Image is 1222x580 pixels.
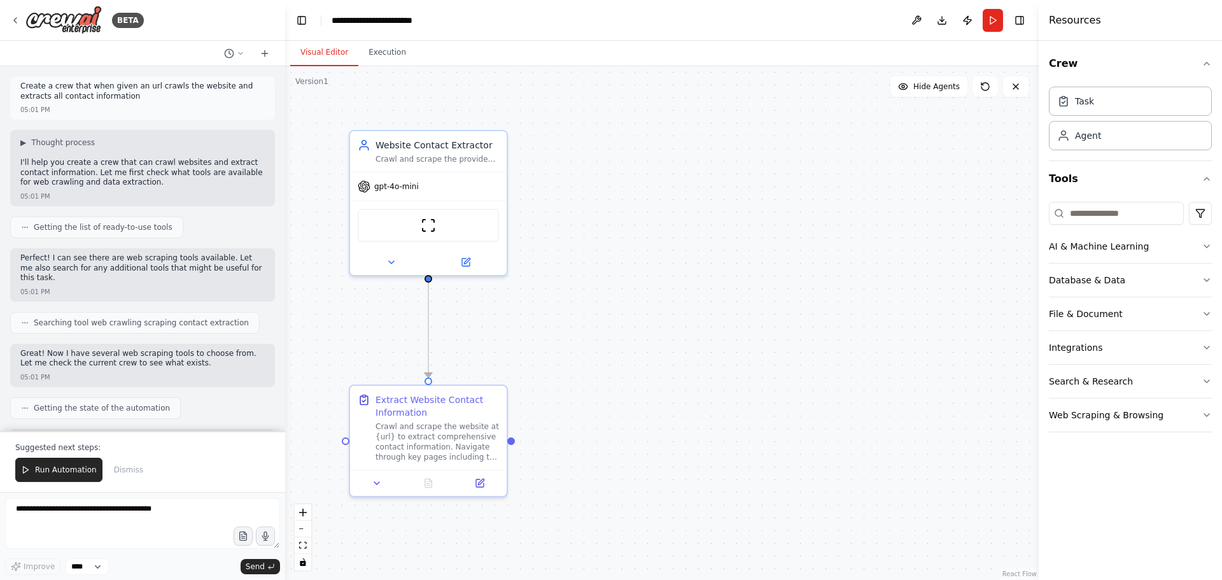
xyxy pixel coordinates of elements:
[1049,274,1125,286] div: Database & Data
[20,81,265,101] p: Create a crew that when given an url crawls the website and extracts all contact information
[1049,81,1212,160] div: Crew
[374,181,419,192] span: gpt-4o-mini
[1049,230,1212,263] button: AI & Machine Learning
[1002,570,1037,577] a: React Flow attribution
[295,554,311,570] button: toggle interactivity
[295,504,311,521] button: zoom in
[1049,409,1163,421] div: Web Scraping & Browsing
[112,13,144,28] div: BETA
[402,476,456,491] button: No output available
[332,14,412,27] nav: breadcrumb
[458,476,502,491] button: Open in side panel
[295,76,328,87] div: Version 1
[293,11,311,29] button: Hide left sidebar
[241,559,280,574] button: Send
[35,465,97,475] span: Run Automation
[1049,331,1212,364] button: Integrations
[234,527,253,546] button: Upload files
[1049,365,1212,398] button: Search & Research
[376,393,499,419] div: Extract Website Contact Information
[114,465,143,475] span: Dismiss
[376,139,499,152] div: Website Contact Extractor
[20,253,265,283] p: Perfect! I can see there are web scraping tools available. Let me also search for any additional ...
[256,527,275,546] button: Click to speak your automation idea
[430,255,502,270] button: Open in side panel
[421,218,436,233] img: ScrapeWebsiteTool
[1075,95,1094,108] div: Task
[349,130,508,276] div: Website Contact ExtractorCrawl and scrape the provided website URL {url} to systematically extrac...
[1049,46,1212,81] button: Crew
[422,283,435,378] g: Edge from c343ba66-aa7c-48a4-a420-2e5371d27a1b to 092893d4-5a13-4405-a4a2-4fa501558abe
[255,46,275,61] button: Start a new chat
[1049,161,1212,197] button: Tools
[219,46,249,61] button: Switch to previous chat
[15,442,270,453] p: Suggested next steps:
[913,81,960,92] span: Hide Agents
[358,39,416,66] button: Execution
[1049,264,1212,297] button: Database & Data
[5,558,60,575] button: Improve
[34,318,249,328] span: Searching tool web crawling scraping contact extraction
[1049,240,1149,253] div: AI & Machine Learning
[246,562,265,572] span: Send
[20,105,50,115] div: 05:01 PM
[20,192,50,201] div: 05:01 PM
[34,403,170,413] span: Getting the state of the automation
[20,138,95,148] button: ▶Thought process
[31,138,95,148] span: Thought process
[1049,399,1212,432] button: Web Scraping & Browsing
[1049,308,1123,320] div: File & Document
[24,562,55,572] span: Improve
[1049,297,1212,330] button: File & Document
[376,421,499,462] div: Crawl and scrape the website at {url} to extract comprehensive contact information. Navigate thro...
[34,222,172,232] span: Getting the list of ready-to-use tools
[20,138,26,148] span: ▶
[890,76,967,97] button: Hide Agents
[20,287,50,297] div: 05:01 PM
[20,158,265,188] p: I'll help you create a crew that can crawl websites and extract contact information. Let me first...
[1049,375,1133,388] div: Search & Research
[1049,13,1101,28] h4: Resources
[15,458,102,482] button: Run Automation
[295,537,311,554] button: fit view
[290,39,358,66] button: Visual Editor
[295,521,311,537] button: zoom out
[295,504,311,570] div: React Flow controls
[108,458,150,482] button: Dismiss
[20,372,50,382] div: 05:01 PM
[20,349,265,369] p: Great! Now I have several web scraping tools to choose from. Let me check the current crew to see...
[1011,11,1029,29] button: Hide right sidebar
[376,154,499,164] div: Crawl and scrape the provided website URL {url} to systematically extract all available contact i...
[25,6,102,34] img: Logo
[349,385,508,497] div: Extract Website Contact InformationCrawl and scrape the website at {url} to extract comprehensive...
[1075,129,1101,142] div: Agent
[1049,341,1102,354] div: Integrations
[1049,197,1212,442] div: Tools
